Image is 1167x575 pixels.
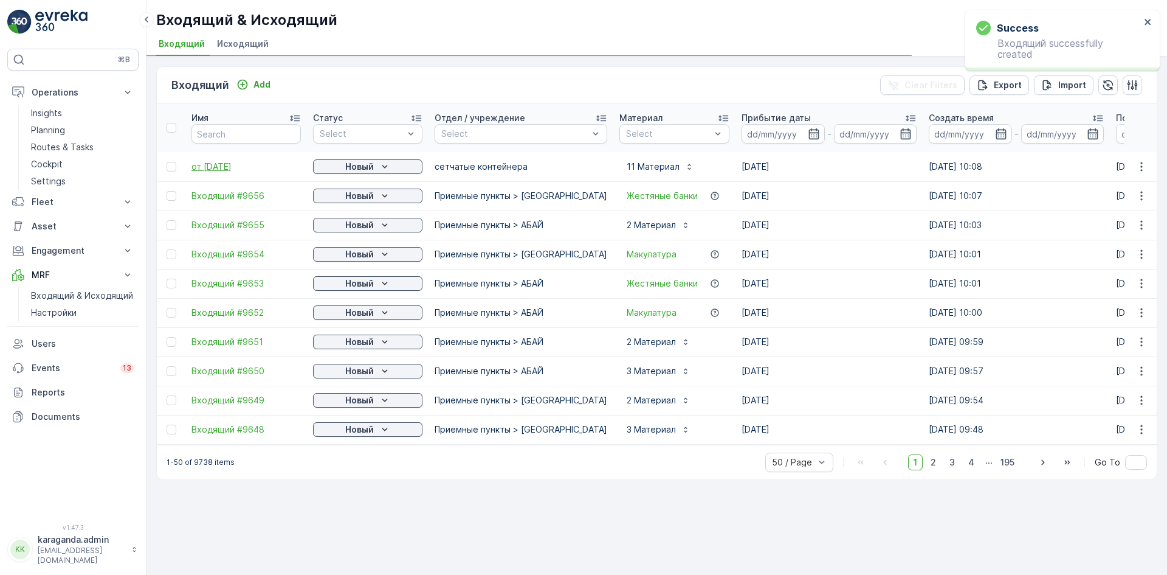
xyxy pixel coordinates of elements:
button: Operations [7,80,139,105]
h3: Success [997,21,1039,35]
a: Insights [26,105,139,122]
button: 2 Материал [619,332,698,352]
td: [DATE] [735,415,923,444]
span: от [DATE] [191,161,301,173]
td: [DATE] 10:07 [923,181,1110,211]
p: - [827,127,831,141]
p: Add [253,78,270,91]
button: 2 Материал [619,215,698,235]
a: Макулатура [627,307,676,319]
p: Материал [619,112,663,124]
img: logo [7,10,32,34]
button: Fleet [7,190,139,214]
span: Входящий #9655 [191,219,301,231]
a: Входящий #9653 [191,277,301,290]
p: 3 Материал [627,365,676,377]
p: Import [1058,79,1086,91]
button: Add [232,77,275,92]
a: Настройки [26,304,139,321]
input: dd/mm/yyyy [929,124,1012,144]
p: [EMAIL_ADDRESS][DOMAIN_NAME] [38,546,125,565]
p: MRF [32,269,114,281]
p: Engagement [32,245,114,257]
p: Новый [345,336,374,348]
a: Reports [7,380,139,405]
td: [DATE] [735,269,923,298]
p: Новый [345,190,374,202]
a: Planning [26,122,139,139]
button: Export [969,75,1029,95]
div: Toggle Row Selected [167,366,176,376]
a: Documents [7,405,139,429]
button: Новый [313,189,422,203]
span: 2 [925,455,942,470]
button: Asset [7,214,139,239]
p: Новый [345,423,374,436]
p: 2 Материал [627,336,676,348]
td: [DATE] [735,240,923,269]
span: Входящий #9656 [191,190,301,202]
button: Clear Filters [880,75,965,95]
p: Select [626,128,711,140]
td: [DATE] 10:03 [923,211,1110,240]
p: 11 Материал [627,161,680,173]
button: Новый [313,422,422,437]
td: Приемные пункты > АБАЙ [429,298,613,327]
span: 3 [944,455,960,470]
a: Входящий #9651 [191,336,301,348]
p: Новый [345,307,374,319]
p: Входящий successfully created [976,38,1140,60]
td: [DATE] [735,386,923,415]
p: Новый [345,219,374,231]
td: Приемные пункты > [GEOGRAPHIC_DATA] [429,415,613,444]
button: 2 Материал [619,391,698,410]
td: Приемные пункты > АБАЙ [429,211,613,240]
p: Создать время [929,112,994,124]
p: Reports [32,386,134,399]
a: Входящий #9648 [191,423,301,436]
span: 4 [963,455,980,470]
p: Имя [191,112,208,124]
div: Toggle Row Selected [167,308,176,318]
img: logo_light-DOdMpM7g.png [35,10,88,34]
p: Events [32,362,113,374]
p: Routes & Tasks [31,141,94,153]
p: ⌘B [118,55,130,64]
a: Жестяные банки [627,190,698,202]
button: Новый [313,364,422,378]
p: Select [441,128,588,140]
p: Настройки [31,307,77,319]
td: [DATE] [735,181,923,211]
p: Export [994,79,1022,91]
td: [DATE] [735,152,923,181]
input: dd/mm/yyyy [742,124,825,144]
td: [DATE] [735,357,923,386]
p: karaganda.admin [38,534,125,546]
span: 195 [995,455,1020,470]
p: 13 [123,363,131,373]
span: Макулатура [627,248,676,260]
button: Новый [313,393,422,408]
p: Входящий [171,77,229,94]
td: [DATE] 09:57 [923,357,1110,386]
p: Fleet [32,196,114,208]
p: Users [32,338,134,350]
button: Новый [313,335,422,349]
td: [DATE] [735,211,923,240]
p: Новый [345,161,374,173]
input: Search [191,124,301,144]
div: Toggle Row Selected [167,337,176,347]
td: [DATE] 10:00 [923,298,1110,327]
p: Asset [32,220,114,232]
input: dd/mm/yyyy [1021,124,1104,144]
span: Входящий #9652 [191,307,301,319]
p: - [1014,127,1019,141]
p: Cockpit [31,158,63,170]
a: Events13 [7,356,139,380]
a: Входящий #9650 [191,365,301,377]
p: Входящий & Исходящий [156,10,337,30]
span: v 1.47.3 [7,524,139,531]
